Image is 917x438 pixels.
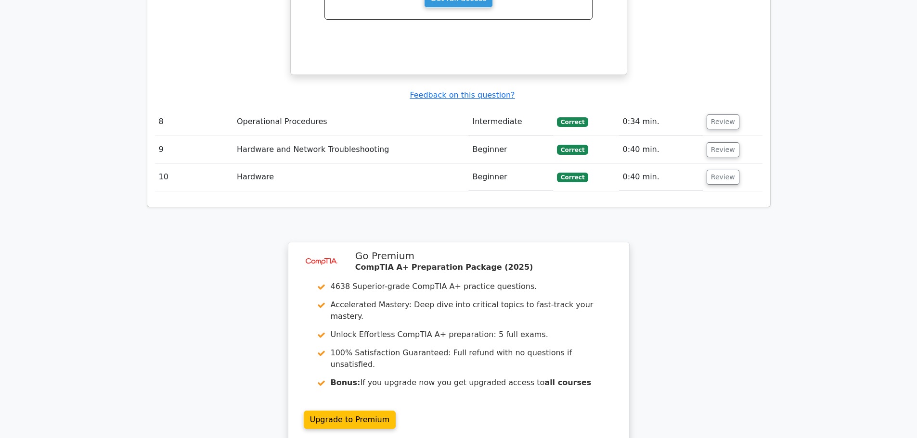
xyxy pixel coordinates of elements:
button: Review [707,114,739,129]
td: Intermediate [468,108,553,136]
td: 0:40 min. [619,163,703,191]
td: Hardware and Network Troubleshooting [233,136,469,163]
td: Operational Procedures [233,108,469,136]
td: 10 [155,163,233,191]
td: 9 [155,136,233,163]
a: Upgrade to Premium [304,411,396,429]
a: Feedback on this question? [410,90,515,100]
span: Correct [557,117,588,127]
button: Review [707,170,739,185]
td: Beginner [468,136,553,163]
span: Correct [557,145,588,154]
td: Hardware [233,163,469,191]
td: 0:40 min. [619,136,703,163]
button: Review [707,142,739,157]
span: Correct [557,173,588,182]
td: Beginner [468,163,553,191]
td: 8 [155,108,233,136]
td: 0:34 min. [619,108,703,136]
